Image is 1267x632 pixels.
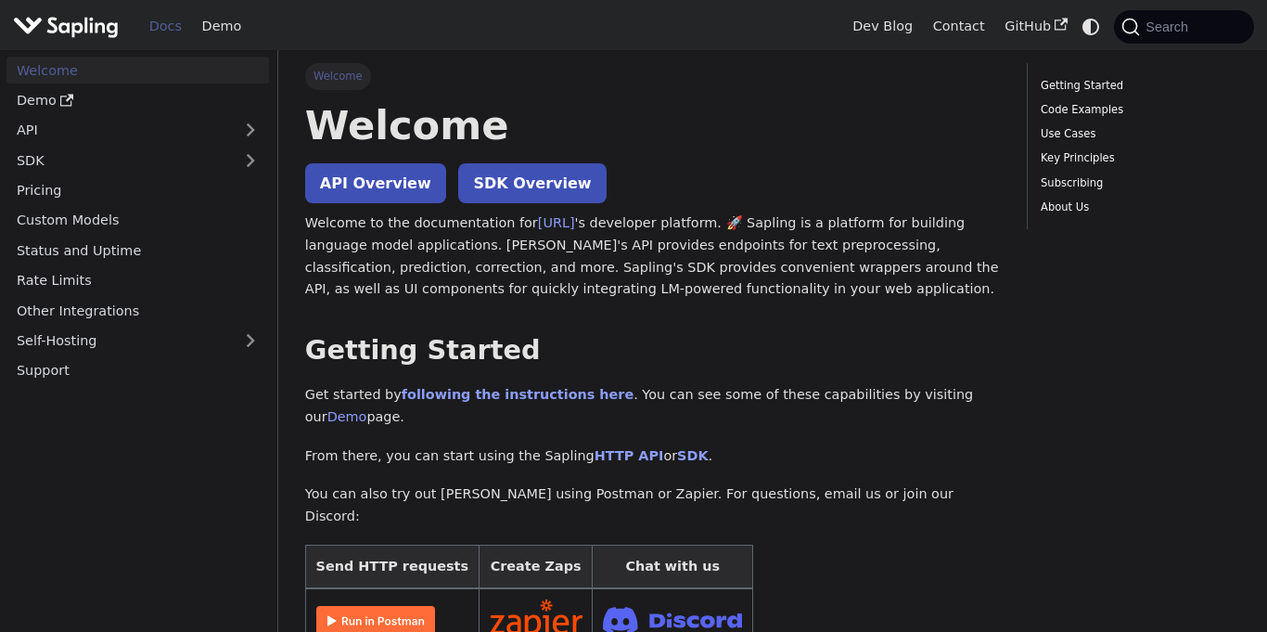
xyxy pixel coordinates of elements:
[1041,101,1234,119] a: Code Examples
[6,177,269,204] a: Pricing
[13,13,125,40] a: Sapling.aiSapling.ai
[923,12,995,41] a: Contact
[139,12,192,41] a: Docs
[677,448,708,463] a: SDK
[1041,125,1234,143] a: Use Cases
[402,387,633,402] a: following the instructions here
[6,207,269,234] a: Custom Models
[842,12,922,41] a: Dev Blog
[305,484,1000,528] p: You can also try out [PERSON_NAME] using Postman or Zapier. For questions, email us or join our D...
[1140,19,1199,34] span: Search
[305,163,446,203] a: API Overview
[232,117,269,144] button: Expand sidebar category 'API'
[327,409,367,424] a: Demo
[6,297,269,324] a: Other Integrations
[479,545,593,588] th: Create Zaps
[1078,13,1105,40] button: Switch between dark and light mode (currently system mode)
[6,328,269,355] a: Self-Hosting
[305,63,371,89] span: Welcome
[6,87,269,114] a: Demo
[1041,149,1234,167] a: Key Principles
[305,334,1000,368] h2: Getting Started
[13,13,119,40] img: Sapling.ai
[1041,174,1234,192] a: Subscribing
[305,545,479,588] th: Send HTTP requests
[192,12,251,41] a: Demo
[305,384,1000,429] p: Get started by . You can see some of these capabilities by visiting our page.
[305,445,1000,468] p: From there, you can start using the Sapling or .
[593,545,753,588] th: Chat with us
[232,147,269,174] button: Expand sidebar category 'SDK'
[1114,10,1253,44] button: Search (Command+K)
[538,215,575,230] a: [URL]
[6,267,269,294] a: Rate Limits
[994,12,1077,41] a: GitHub
[6,357,269,384] a: Support
[305,213,1000,301] p: Welcome to the documentation for 's developer platform. 🚀 Sapling is a platform for building lang...
[458,163,606,203] a: SDK Overview
[6,117,232,144] a: API
[595,448,664,463] a: HTTP API
[1041,199,1234,216] a: About Us
[6,57,269,84] a: Welcome
[305,100,1000,150] h1: Welcome
[6,237,269,264] a: Status and Uptime
[305,63,1000,89] nav: Breadcrumbs
[6,147,232,174] a: SDK
[1041,77,1234,95] a: Getting Started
